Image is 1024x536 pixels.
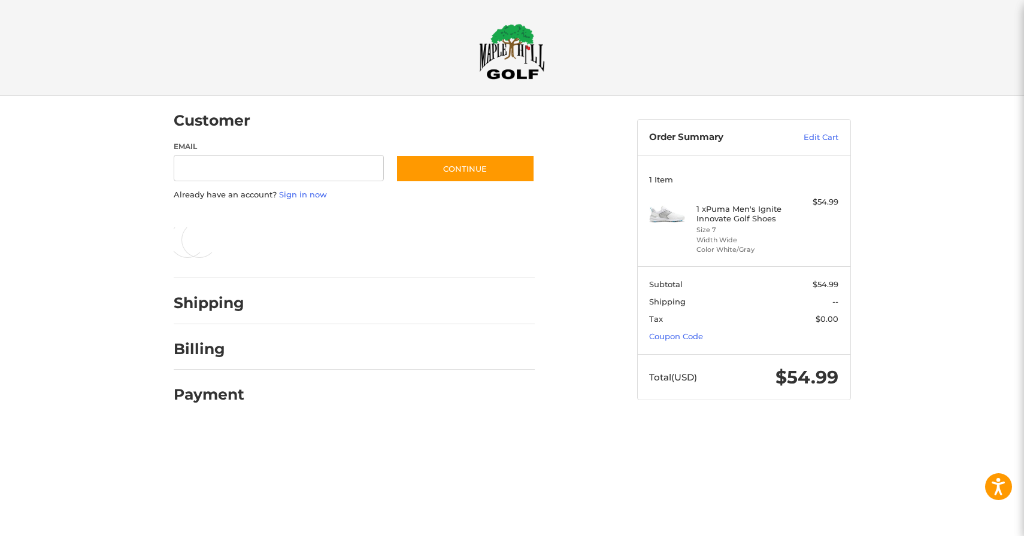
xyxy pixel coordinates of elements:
p: Already have an account? [174,189,535,201]
span: $54.99 [775,366,838,388]
label: Email [174,141,384,152]
h3: 1 Item [649,175,838,184]
span: Total (USD) [649,371,697,383]
h2: Billing [174,340,244,358]
span: $54.99 [813,279,838,289]
a: Edit Cart [778,132,838,144]
li: Color White/Gray [696,245,788,255]
button: Continue [396,155,535,182]
span: Tax [649,314,663,324]
li: Width Wide [696,235,788,245]
h2: Payment [174,385,244,404]
span: -- [832,297,838,306]
img: Maple Hill Golf [479,23,545,80]
span: Shipping [649,297,686,306]
h2: Customer [174,111,250,130]
span: Subtotal [649,279,683,289]
h4: 1 x Puma Men's Ignite Innovate Golf Shoes [696,204,788,224]
li: Size 7 [696,225,788,235]
h2: Shipping [174,294,244,312]
h3: Order Summary [649,132,778,144]
iframe: Gorgias live chat messenger [12,485,143,524]
a: Coupon Code [649,331,703,341]
div: $54.99 [791,196,838,208]
span: $0.00 [816,314,838,324]
a: Sign in now [279,190,327,199]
